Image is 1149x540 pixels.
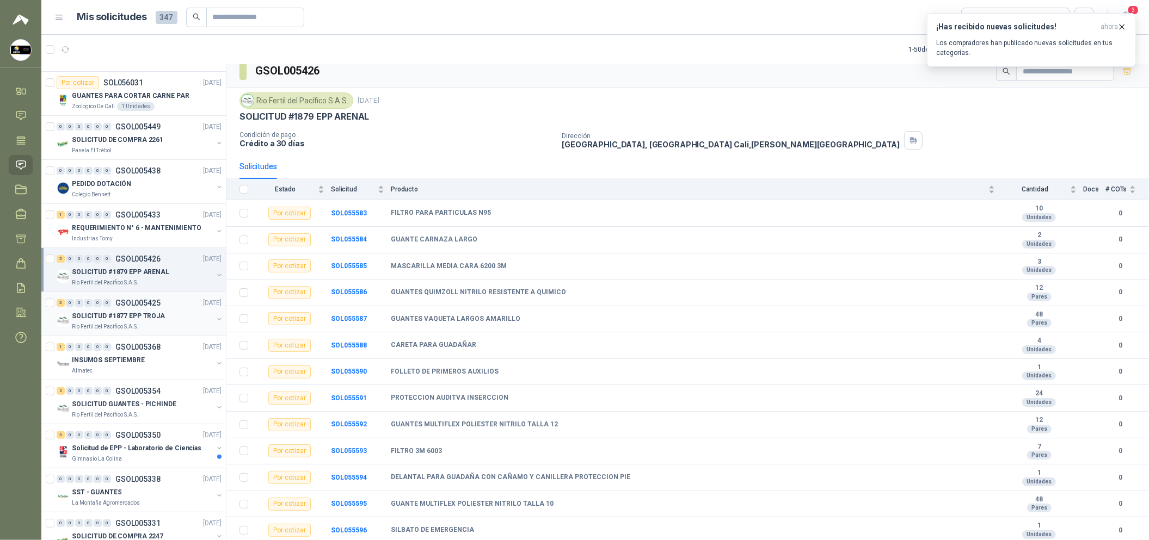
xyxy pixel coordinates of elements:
[156,11,177,24] span: 347
[391,179,1001,200] th: Producto
[268,471,311,484] div: Por cotizar
[75,387,83,395] div: 0
[1022,371,1056,380] div: Unidades
[115,387,161,395] p: GSOL005354
[115,255,161,263] p: GSOL005426
[1105,208,1136,219] b: 0
[84,167,93,175] div: 0
[391,235,477,244] b: GUANTE CARNAZA LARGO
[57,340,224,375] a: 1 0 0 0 0 0 GSOL005368[DATE] Company LogoINSUMOS SEPTIEMBREAlmatec
[242,95,254,107] img: Company Logo
[75,299,83,307] div: 0
[57,475,65,483] div: 0
[1105,525,1136,536] b: 0
[268,524,311,537] div: Por cotizar
[331,288,367,296] a: SOL055586
[57,296,224,331] a: 3 0 0 0 0 0 GSOL005425[DATE] Company LogoSOLICITUD #1877 EPP TROJARio Fertil del Pacífico S.A.S.
[391,473,630,482] b: DELANTAL PARA GUADAÑA CON CAÑAMO Y CANILLERA PROTECCION PIE
[103,387,111,395] div: 0
[1105,287,1136,297] b: 0
[75,519,83,527] div: 0
[94,519,102,527] div: 0
[203,342,222,352] p: [DATE]
[66,255,74,263] div: 0
[75,431,83,439] div: 0
[1001,231,1077,240] b: 2
[391,315,520,324] b: GUANTES VAQUETA LARGOS AMARILLO
[75,343,83,351] div: 0
[203,122,222,132] p: [DATE]
[103,299,111,307] div: 0
[268,444,311,457] div: Por cotizar
[66,167,74,175] div: 0
[1001,179,1083,200] th: Cantidad
[94,211,102,219] div: 0
[331,315,367,322] a: SOL055587
[115,475,161,483] p: GSOL005338
[84,255,93,263] div: 0
[203,254,222,264] p: [DATE]
[331,447,367,455] b: SOL055593
[57,211,65,219] div: 1
[391,500,554,508] b: GUANTE MULTIFLEX POLIESTER NITRILO TALLA 10
[57,167,65,175] div: 0
[1001,284,1077,293] b: 12
[66,519,74,527] div: 0
[84,123,93,131] div: 0
[72,355,145,365] p: INSUMOS SEPTIEMBRE
[1101,22,1118,32] span: ahora
[562,132,900,140] p: Dirección
[1001,258,1077,266] b: 3
[1116,8,1136,27] button: 3
[94,255,102,263] div: 0
[57,120,224,155] a: 0 0 0 0 0 0 GSOL005449[DATE] Company LogoSOLICITUD DE COMPRA 2261Panela El Trébol
[1105,419,1136,430] b: 0
[72,487,121,498] p: SST - GUANTES
[331,235,367,243] b: SOL055584
[75,123,83,131] div: 0
[57,123,65,131] div: 0
[72,455,122,463] p: Gimnasio La Colina
[117,102,155,111] div: 1 Unidades
[239,139,553,148] p: Crédito a 30 días
[239,92,353,109] div: Rio Fertil del Pacífico S.A.S.
[72,102,115,111] p: Zoologico De Cali
[94,167,102,175] div: 0
[72,399,176,409] p: SOLICITUD GUANTES - PICHINDE
[1105,179,1149,200] th: # COTs
[1001,204,1077,213] b: 10
[391,341,476,350] b: CARETA PARA GUADAÑAR
[1105,393,1136,404] b: 0
[94,123,102,131] div: 0
[255,185,316,193] span: Estado
[331,474,367,481] a: SOL055594
[1001,337,1077,345] b: 4
[255,63,321,79] h3: GSOL005426
[1001,416,1077,425] b: 12
[268,392,311,405] div: Por cotizar
[331,526,367,534] b: SOL055596
[57,358,70,371] img: Company Logo
[72,223,201,233] p: REQUERIMIENTO N° 6 - MANTENIMIENTO
[331,420,367,428] a: SOL055592
[331,342,367,349] a: SOL055588
[72,443,201,454] p: Solicitud de EPP - Laboratorio de Ciencias
[57,402,70,415] img: Company Logo
[203,78,222,88] p: [DATE]
[103,167,111,175] div: 0
[391,262,507,271] b: MASCARILLA MEDIA CARA 6200 3M
[72,267,169,277] p: SOLICITUD #1879 EPP ARENAL
[84,299,93,307] div: 0
[57,473,224,507] a: 0 0 0 0 0 0 GSOL005338[DATE] Company LogoSST - GUANTESLa Montaña Agromercados
[57,76,99,89] div: Por cotizar
[57,138,70,151] img: Company Logo
[1105,473,1136,483] b: 0
[1001,363,1077,372] b: 1
[1022,345,1056,354] div: Unidades
[203,166,222,176] p: [DATE]
[331,209,367,217] a: SOL055583
[1022,240,1056,249] div: Unidades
